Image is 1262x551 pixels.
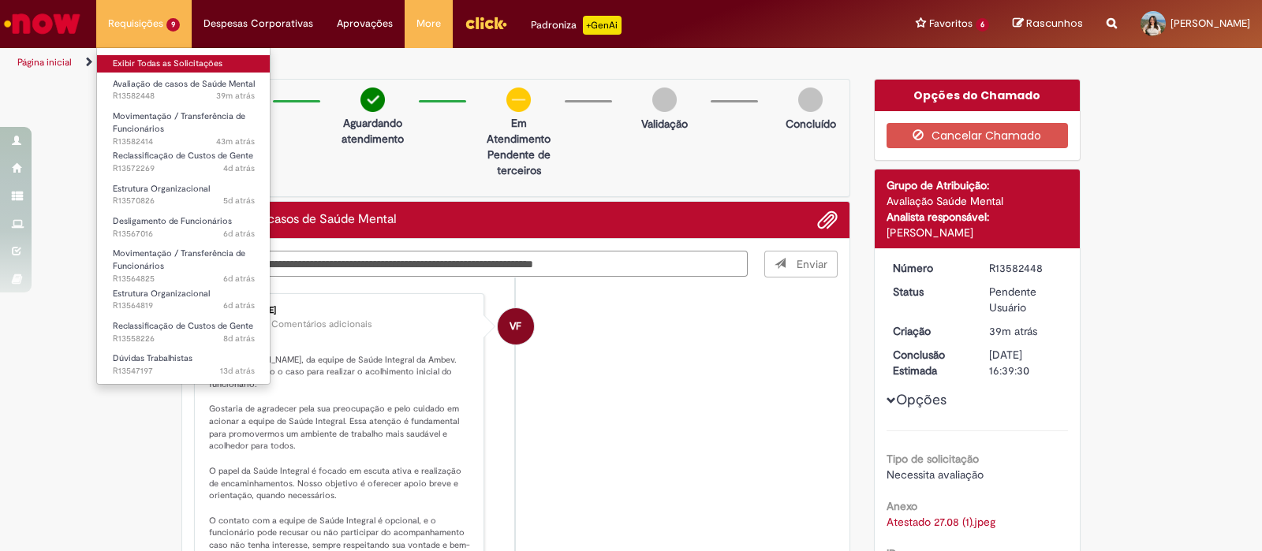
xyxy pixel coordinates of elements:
div: Analista responsável: [887,209,1069,225]
span: 6d atrás [223,228,255,240]
button: Adicionar anexos [817,210,838,230]
img: check-circle-green.png [360,87,385,112]
span: More [416,16,441,32]
span: R13582414 [113,136,255,148]
a: Aberto R13558226 : Reclassificação de Custos de Gente [97,318,271,347]
time: 26/09/2025 18:57:17 [223,162,255,174]
a: Aberto R13564819 : Estrutura Organizacional [97,285,271,315]
div: Vivian FachiniDellagnezzeBordin [498,308,534,344]
img: img-circle-grey.png [652,87,677,112]
a: Aberto R13572269 : Reclassificação de Custos de Gente [97,147,271,177]
span: R13572269 [113,162,255,175]
span: Estrutura Organizacional [113,288,210,300]
ul: Requisições [96,47,271,385]
span: Desligamento de Funcionários [113,215,232,227]
div: Grupo de Atribuição: [887,177,1069,193]
a: Download de Atestado 27.08 (1).jpeg [887,515,995,529]
span: Reclassificação de Custos de Gente [113,150,253,162]
a: Página inicial [17,56,72,69]
span: VF [510,307,521,345]
p: Validação [641,116,688,132]
div: Padroniza [531,16,622,35]
span: R13564825 [113,273,255,285]
time: 24/09/2025 23:02:41 [223,300,255,311]
div: Pendente Usuário [989,284,1062,315]
span: Avaliação de casos de Saúde Mental [113,78,255,90]
span: 13d atrás [220,365,255,377]
a: Rascunhos [1013,17,1083,32]
time: 30/09/2025 15:39:28 [216,90,255,102]
span: 43m atrás [216,136,255,147]
span: R13570826 [113,195,255,207]
span: Aprovações [337,16,393,32]
dt: Status [881,284,978,300]
span: 5d atrás [223,195,255,207]
span: 4d atrás [223,162,255,174]
div: [PERSON_NAME] [209,306,472,315]
span: Requisições [108,16,163,32]
a: Aberto R13567016 : Desligamento de Funcionários [97,213,271,242]
a: Exibir Todas as Solicitações [97,55,271,73]
span: R13547197 [113,365,255,378]
h2: Avaliação de casos de Saúde Mental Histórico de tíquete [194,213,397,227]
span: [PERSON_NAME] [1171,17,1250,30]
span: Reclassificação de Custos de Gente [113,320,253,332]
div: Avaliação Saúde Mental [887,193,1069,209]
span: R13582448 [113,90,255,102]
p: Em Atendimento [480,115,557,147]
span: Movimentação / Transferência de Funcionários [113,110,245,135]
dt: Criação [881,323,978,339]
div: R13582448 [989,260,1062,276]
dt: Número [881,260,978,276]
span: 6 [976,18,989,32]
div: [DATE] 16:39:30 [989,347,1062,378]
time: 25/09/2025 14:40:45 [223,228,255,240]
span: Despesas Corporativas [203,16,313,32]
a: Aberto R13547197 : Dúvidas Trabalhistas [97,350,271,379]
b: Tipo de solicitação [887,452,979,466]
a: Aberto R13564825 : Movimentação / Transferência de Funcionários [97,245,271,279]
small: Comentários adicionais [271,318,372,331]
span: 39m atrás [216,90,255,102]
p: Concluído [786,116,836,132]
a: Aberto R13582448 : Avaliação de casos de Saúde Mental [97,76,271,105]
span: Estrutura Organizacional [113,183,210,195]
time: 26/09/2025 14:26:15 [223,195,255,207]
div: 30/09/2025 15:39:27 [989,323,1062,339]
span: Favoritos [929,16,973,32]
time: 23/09/2025 10:42:57 [223,333,255,344]
span: 8d atrás [223,333,255,344]
p: +GenAi [583,16,622,35]
span: 39m atrás [989,324,1037,338]
textarea: Digite sua mensagem aqui... [194,251,748,277]
time: 24/09/2025 23:19:39 [223,273,255,285]
span: R13558226 [113,333,255,345]
img: circle-minus.png [506,87,531,112]
span: R13564819 [113,300,255,312]
img: click_logo_yellow_360x200.png [465,11,507,35]
time: 18/09/2025 13:40:40 [220,365,255,377]
div: Opções do Chamado [875,80,1081,111]
span: Movimentação / Transferência de Funcionários [113,248,245,272]
time: 30/09/2025 15:39:27 [989,324,1037,338]
b: Anexo [887,499,917,513]
dt: Conclusão Estimada [881,347,978,378]
span: 9 [166,18,180,32]
time: 30/09/2025 15:35:10 [216,136,255,147]
p: Aguardando atendimento [334,115,411,147]
span: 6d atrás [223,273,255,285]
img: img-circle-grey.png [798,87,823,112]
button: Cancelar Chamado [887,123,1069,148]
span: Necessita avaliação [887,467,984,482]
a: Aberto R13582414 : Movimentação / Transferência de Funcionários [97,108,271,142]
span: Rascunhos [1026,16,1083,31]
span: Dúvidas Trabalhistas [113,352,192,364]
span: 6d atrás [223,300,255,311]
img: ServiceNow [2,8,83,39]
div: [PERSON_NAME] [887,225,1069,240]
p: Pendente de terceiros [480,147,557,178]
ul: Trilhas de página [12,48,830,77]
span: R13567016 [113,228,255,240]
a: Aberto R13570826 : Estrutura Organizacional [97,181,271,210]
